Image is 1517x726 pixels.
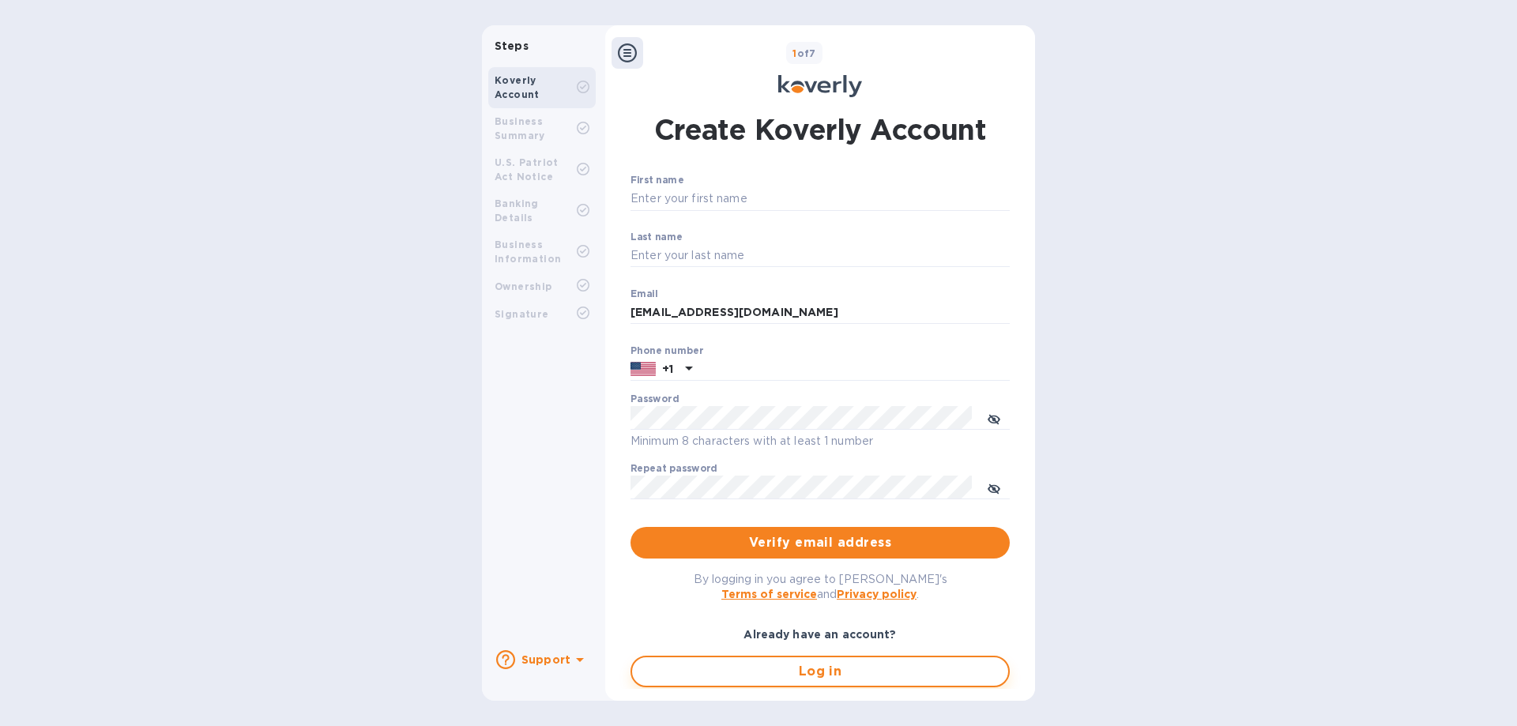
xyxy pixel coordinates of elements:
b: Ownership [495,280,552,292]
input: Enter your last name [631,244,1010,268]
b: Business Summary [495,115,545,141]
button: toggle password visibility [978,402,1010,434]
label: Password [631,395,679,404]
button: Log in [631,656,1010,687]
span: 1 [792,47,796,59]
p: Minimum 8 characters with at least 1 number [631,432,1010,450]
span: Verify email address [643,533,997,552]
a: Privacy policy [837,588,917,600]
label: First name [631,176,683,186]
input: Email [631,301,1010,325]
label: Phone number [631,346,703,355]
b: Koverly Account [495,74,540,100]
b: Signature [495,308,549,320]
label: Email [631,289,658,299]
input: Enter your first name [631,187,1010,211]
h1: Create Koverly Account [654,110,987,149]
a: Terms of service [721,588,817,600]
b: of 7 [792,47,816,59]
b: Business Information [495,239,561,265]
b: Banking Details [495,197,539,224]
img: US [631,360,656,378]
label: Repeat password [631,465,717,474]
span: Log in [645,662,996,681]
span: By logging in you agree to [PERSON_NAME]'s and . [694,573,947,600]
label: Last name [631,232,683,242]
b: U.S. Patriot Act Notice [495,156,559,182]
button: Verify email address [631,527,1010,559]
p: +1 [662,361,673,377]
b: Support [521,653,570,666]
b: Steps [495,39,529,52]
button: toggle password visibility [978,472,1010,503]
b: Already have an account? [743,628,896,641]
